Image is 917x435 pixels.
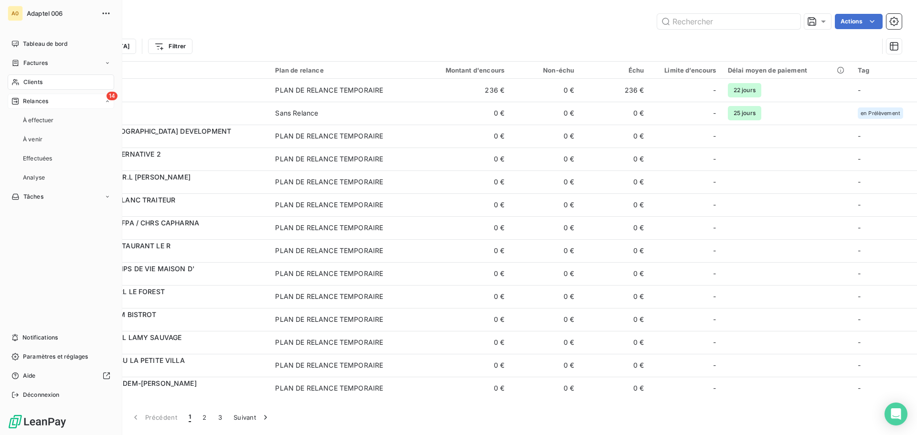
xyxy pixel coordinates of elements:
td: 0 € [510,79,580,102]
td: 0 € [580,331,650,354]
div: Non-échu [516,66,574,74]
span: 411009700 - TANDEM-[PERSON_NAME] [66,379,197,387]
div: PLAN DE RELANCE TEMPORAIRE [275,338,383,347]
div: Plan de relance [275,66,411,74]
td: 0 € [580,285,650,308]
span: 411009600 [66,365,264,375]
div: PLAN DE RELANCE TEMPORAIRE [275,85,383,95]
span: - [858,384,861,392]
span: - [713,246,716,255]
span: - [858,86,861,94]
td: 0 € [416,102,510,125]
span: 1 [189,413,191,422]
span: Relances [23,97,48,106]
td: 0 € [510,308,580,331]
button: 1 [183,407,197,427]
div: PLAN DE RELANCE TEMPORAIRE [275,292,383,301]
span: en Prélèvement [861,110,900,116]
td: 0 € [510,125,580,148]
div: PLAN DE RELANCE TEMPORAIRE [275,154,383,164]
td: 0 € [510,239,580,262]
span: - [713,154,716,164]
span: Analyse [23,173,45,182]
span: - [858,315,861,323]
div: Tag [858,66,911,74]
div: PLAN DE RELANCE TEMPORAIRE [275,269,383,278]
span: 25 jours [728,106,761,120]
div: Échu [586,66,644,74]
td: 0 € [580,377,650,400]
span: - [713,108,716,118]
span: À effectuer [23,116,54,125]
td: 0 € [416,148,510,170]
span: Paramètres et réglages [23,352,88,361]
span: 14 [107,92,117,100]
div: PLAN DE RELANCE TEMPORAIRE [275,246,383,255]
span: - [713,223,716,233]
button: Suivant [228,407,276,427]
button: Précédent [125,407,183,427]
input: Rechercher [657,14,800,29]
span: - [713,131,716,141]
span: 411006200 - S.A.R.L [PERSON_NAME] [66,173,191,181]
span: - [858,292,861,300]
span: - [713,177,716,187]
td: 0 € [416,308,510,331]
span: - [858,269,861,277]
td: 0 € [510,193,580,216]
div: PLAN DE RELANCE TEMPORAIRE [275,383,383,393]
td: 0 € [510,377,580,400]
span: - [713,200,716,210]
td: 0 € [510,354,580,377]
span: - [858,201,861,209]
span: 411009200 [66,297,264,306]
td: 0 € [580,102,650,125]
span: Déconnexion [23,391,60,399]
div: A0 [8,6,23,21]
span: - [713,292,716,301]
td: 0 € [416,125,510,148]
td: 0 € [510,285,580,308]
span: - [713,315,716,324]
td: 0 € [510,262,580,285]
td: 0 € [416,239,510,262]
td: 236 € [416,79,510,102]
img: Logo LeanPay [8,414,67,429]
span: - [858,361,861,369]
td: 236 € [580,79,650,102]
td: 0 € [416,216,510,239]
td: 0 € [580,216,650,239]
span: 411006200 [66,182,264,191]
span: À venir [23,135,43,144]
span: 411013200 [66,113,264,123]
span: 411009700 [66,388,264,398]
div: Montant d'encours [422,66,504,74]
span: 411009400 [66,319,264,329]
button: Actions [835,14,883,29]
span: Aide [23,371,36,380]
div: Délai moyen de paiement [728,66,846,74]
span: 411005300 [66,159,264,169]
span: Clients [23,78,43,86]
button: 2 [197,407,212,427]
div: PLAN DE RELANCE TEMPORAIRE [275,223,383,233]
span: 411009500 - SARL LAMY SAUVAGE [66,333,181,341]
td: 0 € [580,125,650,148]
a: Aide [8,368,114,383]
button: Filtrer [148,39,192,54]
div: PLAN DE RELANCE TEMPORAIRE [275,361,383,370]
span: - [858,155,861,163]
span: - [858,178,861,186]
span: 411006600 [66,205,264,214]
div: Open Intercom Messenger [885,403,907,425]
span: Effectuées [23,154,53,163]
td: 0 € [580,193,650,216]
span: Notifications [22,333,58,342]
span: 411003000 [66,136,264,146]
span: 411009500 [66,342,264,352]
span: 411008400 [66,251,264,260]
span: - [713,269,716,278]
td: 0 € [416,285,510,308]
span: 411003000 - [GEOGRAPHIC_DATA] DEVELOPMENT [66,127,231,135]
td: 0 € [580,239,650,262]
